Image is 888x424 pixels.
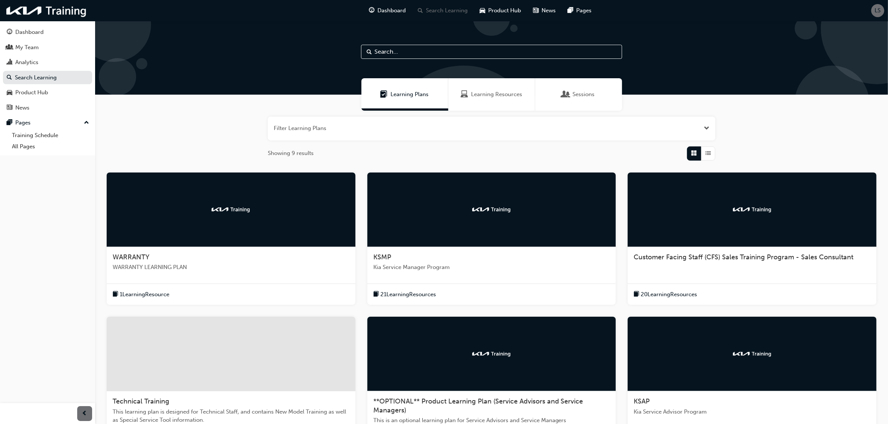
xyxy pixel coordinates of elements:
[113,290,118,299] span: book-icon
[367,48,372,56] span: Search
[3,25,92,39] a: Dashboard
[3,116,92,130] button: Pages
[577,6,592,15] span: Pages
[7,105,12,111] span: news-icon
[380,290,436,299] span: 21 Learning Resources
[15,43,39,52] div: My Team
[542,6,556,15] span: News
[412,3,474,18] a: search-iconSearch Learning
[378,6,406,15] span: Dashboard
[373,290,379,299] span: book-icon
[461,90,468,99] span: Learning Resources
[562,3,598,18] a: pages-iconPages
[380,90,388,99] span: Learning Plans
[3,86,92,99] a: Product Hub
[4,3,90,18] img: kia-training
[361,78,448,111] a: Learning PlansLearning Plans
[9,130,92,141] a: Training Schedule
[628,173,876,305] a: kia-trainingCustomer Facing Staff (CFS) Sales Training Program - Sales Consultantbook-icon20Learn...
[82,409,88,418] span: prev-icon
[113,290,169,299] button: book-icon1LearningResource
[363,3,412,18] a: guage-iconDashboard
[875,6,881,15] span: LS
[634,290,639,299] span: book-icon
[373,290,436,299] button: book-icon21LearningResources
[448,78,535,111] a: Learning ResourcesLearning Resources
[691,149,697,158] span: Grid
[391,90,429,99] span: Learning Plans
[471,350,512,358] img: kia-training
[15,28,44,37] div: Dashboard
[418,6,423,15] span: search-icon
[361,45,622,59] input: Search...
[634,290,697,299] button: book-icon20LearningResources
[471,90,522,99] span: Learning Resources
[113,253,150,261] span: WARRANTY
[732,350,773,358] img: kia-training
[107,173,355,305] a: kia-trainingWARRANTYWARRANTY LEARNING PLANbook-icon1LearningResource
[634,253,853,261] span: Customer Facing Staff (CFS) Sales Training Program - Sales Consultant
[634,397,650,405] span: KSAP
[120,290,169,299] span: 1 Learning Resource
[634,408,870,416] span: Kia Service Advisor Program
[113,263,349,272] span: WARRANTY LEARNING PLAN
[15,118,31,127] div: Pages
[15,58,38,67] div: Analytics
[3,101,92,115] a: News
[480,6,486,15] span: car-icon
[471,206,512,213] img: kia-training
[84,118,89,128] span: up-icon
[113,397,169,405] span: Technical Training
[641,290,697,299] span: 20 Learning Resources
[7,29,12,36] span: guage-icon
[7,59,12,66] span: chart-icon
[535,78,622,111] a: SessionsSessions
[373,263,610,272] span: Kia Service Manager Program
[373,253,391,261] span: KSMP
[7,75,12,81] span: search-icon
[3,41,92,54] a: My Team
[369,6,375,15] span: guage-icon
[704,124,709,133] button: Open the filter
[573,90,595,99] span: Sessions
[7,89,12,96] span: car-icon
[9,141,92,152] a: All Pages
[732,206,773,213] img: kia-training
[568,6,574,15] span: pages-icon
[268,149,314,158] span: Showing 9 results
[3,71,92,85] a: Search Learning
[489,6,521,15] span: Product Hub
[7,44,12,51] span: people-icon
[373,397,583,414] span: **OPTIONAL** Product Learning Plan (Service Advisors and Service Managers)
[474,3,527,18] a: car-iconProduct Hub
[706,149,711,158] span: List
[562,90,570,99] span: Sessions
[15,104,29,112] div: News
[210,206,251,213] img: kia-training
[426,6,468,15] span: Search Learning
[871,4,884,17] button: LS
[3,24,92,116] button: DashboardMy TeamAnalyticsSearch LearningProduct HubNews
[3,56,92,69] a: Analytics
[367,173,616,305] a: kia-trainingKSMPKia Service Manager Programbook-icon21LearningResources
[533,6,539,15] span: news-icon
[15,88,48,97] div: Product Hub
[7,120,12,126] span: pages-icon
[527,3,562,18] a: news-iconNews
